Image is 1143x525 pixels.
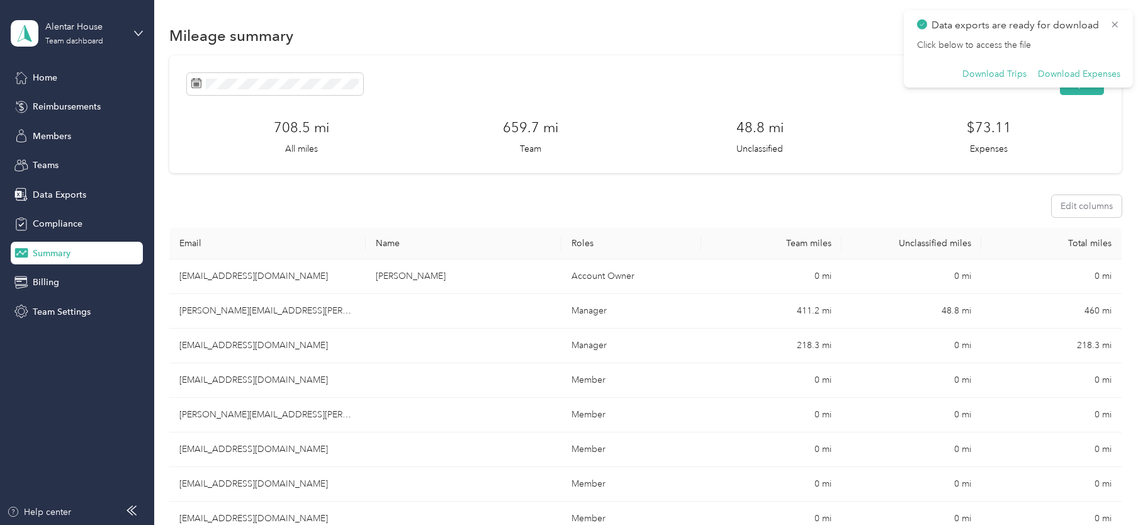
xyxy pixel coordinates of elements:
td: 0 mi [981,398,1121,432]
td: Member [561,363,701,398]
button: Download Trips [962,69,1027,80]
td: 0 mi [701,363,841,398]
h1: Mileage summary [169,29,293,42]
td: 0 mi [701,467,841,502]
td: jackie.fashina@gmail.com [169,398,365,432]
td: 0 mi [981,432,1121,467]
td: 0 mi [842,363,981,398]
td: 0 mi [701,432,841,467]
span: Teams [33,159,59,172]
td: charan@alentarcare.com [169,259,365,294]
th: Roles [561,228,701,259]
div: Alentar House [45,20,124,33]
span: Members [33,130,71,143]
button: Download Expenses [1038,69,1120,80]
div: Team dashboard [45,38,103,45]
td: 0 mi [701,398,841,432]
td: 0 mi [842,398,981,432]
p: Data exports are ready for download [932,18,1101,33]
td: Manager [561,294,701,329]
td: 0 mi [842,467,981,502]
p: Team [520,142,541,155]
td: 411.2 mi [701,294,841,329]
td: 460 mi [981,294,1121,329]
td: chrismagalasi@hotmail.com [169,467,365,502]
span: Team Settings [33,305,91,319]
td: zoe.whitbread@alentarcare.com [169,329,365,363]
h3: 659.7 mi [503,117,558,138]
span: Reimbursements [33,100,101,113]
td: Manager [561,329,701,363]
td: 218.3 mi [701,329,841,363]
h3: 708.5 mi [274,117,329,138]
td: emma.allen@alentarcare.com [169,294,365,329]
td: 0 mi [842,259,981,294]
p: Click below to access the file [917,40,1120,51]
td: Charan Basra [366,259,561,294]
th: Name [366,228,561,259]
button: Edit columns [1052,195,1122,217]
iframe: Everlance-gr Chat Button Frame [1073,454,1143,525]
td: 218.3 mi [981,329,1121,363]
span: Compliance [33,217,82,230]
button: Help center [7,505,71,519]
td: Member [561,467,701,502]
th: Email [169,228,365,259]
td: 0 mi [842,432,981,467]
td: debosoleye@yahoo.co.uk [169,432,365,467]
td: Account Owner [561,259,701,294]
td: Member [561,398,701,432]
td: aribike@hotmail.co.uk [169,363,365,398]
span: Data Exports [33,188,86,201]
span: Billing [33,276,59,289]
td: 0 mi [981,467,1121,502]
td: 48.8 mi [842,294,981,329]
h3: $73.11 [967,117,1011,138]
h3: 48.8 mi [736,117,784,138]
td: 0 mi [701,259,841,294]
p: Expenses [970,142,1008,155]
th: Unclassified miles [842,228,981,259]
th: Total miles [981,228,1121,259]
th: Team miles [701,228,841,259]
span: Summary [33,247,70,260]
td: 0 mi [842,329,981,363]
span: Home [33,71,57,84]
td: Member [561,432,701,467]
p: Unclassified [736,142,783,155]
p: All miles [285,142,318,155]
td: 0 mi [981,363,1121,398]
td: 0 mi [981,259,1121,294]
